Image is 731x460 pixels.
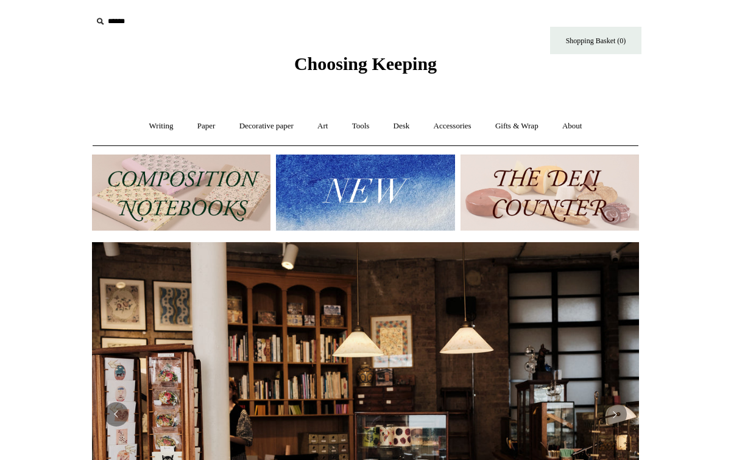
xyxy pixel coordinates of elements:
a: Gifts & Wrap [484,110,549,142]
img: The Deli Counter [461,155,639,231]
span: Choosing Keeping [294,54,437,74]
a: Choosing Keeping [294,63,437,72]
a: About [551,110,593,142]
a: Shopping Basket (0) [550,27,641,54]
button: Previous [104,402,129,427]
img: 202302 Composition ledgers.jpg__PID:69722ee6-fa44-49dd-a067-31375e5d54ec [92,155,270,231]
a: Desk [383,110,421,142]
img: New.jpg__PID:f73bdf93-380a-4a35-bcfe-7823039498e1 [276,155,454,231]
a: Art [306,110,339,142]
button: Next [602,402,627,427]
a: Tools [341,110,381,142]
a: Accessories [423,110,482,142]
a: Writing [138,110,185,142]
a: Decorative paper [228,110,305,142]
a: Paper [186,110,227,142]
